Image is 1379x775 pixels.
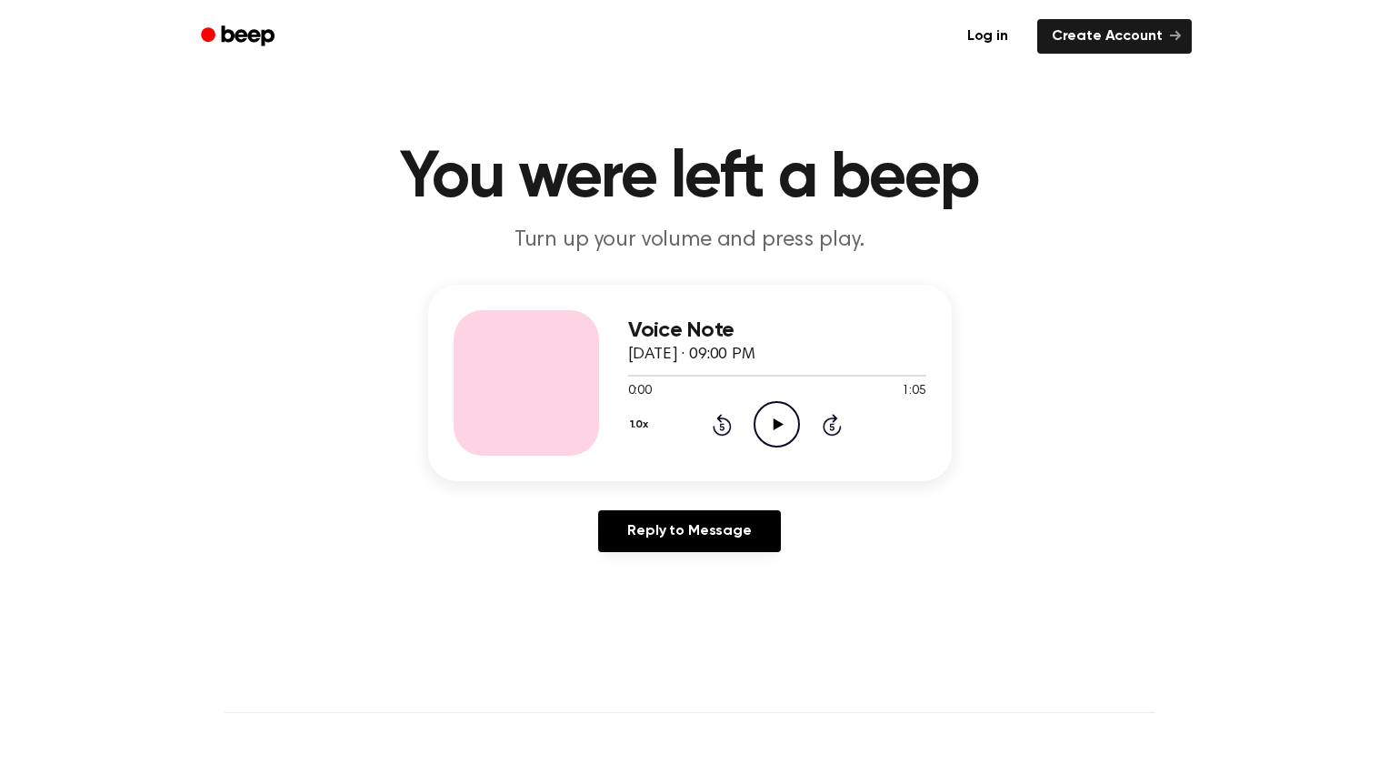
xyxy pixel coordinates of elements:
span: 1:05 [902,382,925,401]
span: 0:00 [628,382,652,401]
a: Log in [949,15,1026,57]
a: Reply to Message [598,510,780,552]
a: Create Account [1037,19,1192,54]
button: 1.0x [628,409,655,440]
h3: Voice Note [628,318,926,343]
span: [DATE] · 09:00 PM [628,347,755,363]
p: Turn up your volume and press play. [341,226,1039,256]
a: Beep [188,19,291,55]
h1: You were left a beep [225,146,1155,211]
